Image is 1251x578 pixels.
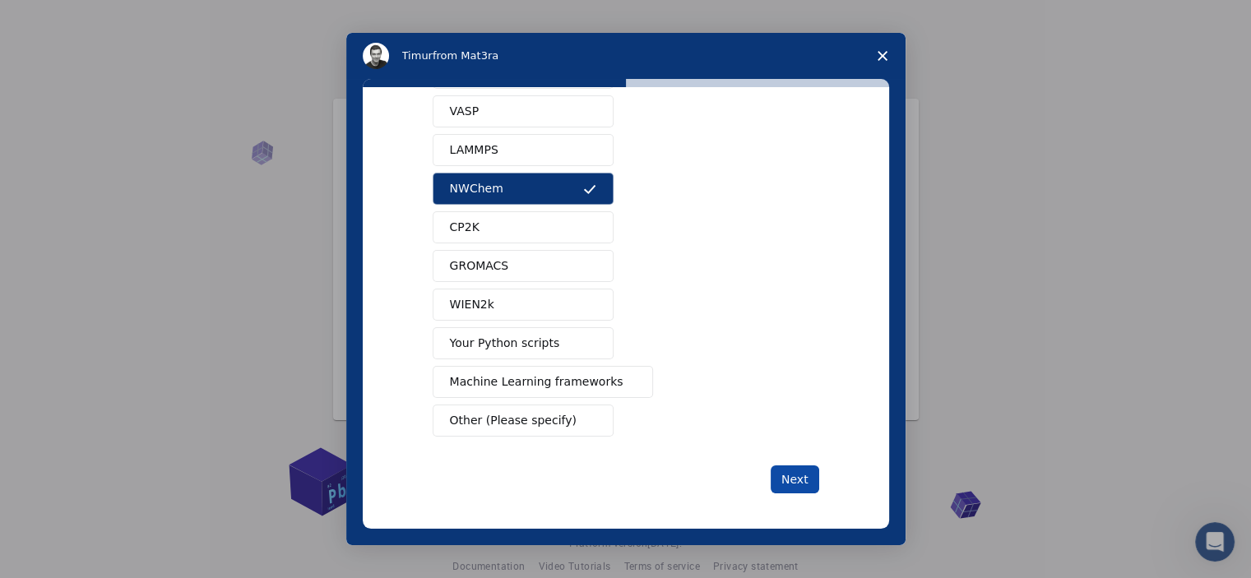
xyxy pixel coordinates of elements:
img: Profile image for Timur [363,43,389,69]
button: LAMMPS [433,134,614,166]
span: LAMMPS [450,141,498,159]
span: Close survey [859,33,906,79]
button: CP2K [433,211,614,243]
button: Next [771,465,819,493]
span: Other (Please specify) [450,412,577,429]
span: GROMACS [450,257,509,275]
span: Your Python scripts [450,335,560,352]
button: Your Python scripts [433,327,614,359]
span: WIEN2k [450,296,494,313]
span: CP2K [450,219,480,236]
span: Machine Learning frameworks [450,373,623,391]
span: Support [33,12,92,26]
button: Other (Please specify) [433,405,614,437]
span: NWChem [450,180,503,197]
span: VASP [450,103,480,120]
span: from Mat3ra [433,49,498,62]
button: GROMACS [433,250,614,282]
span: Timur [402,49,433,62]
button: VASP [433,95,614,127]
button: NWChem [433,173,614,205]
button: Machine Learning frameworks [433,366,654,398]
button: WIEN2k [433,289,614,321]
